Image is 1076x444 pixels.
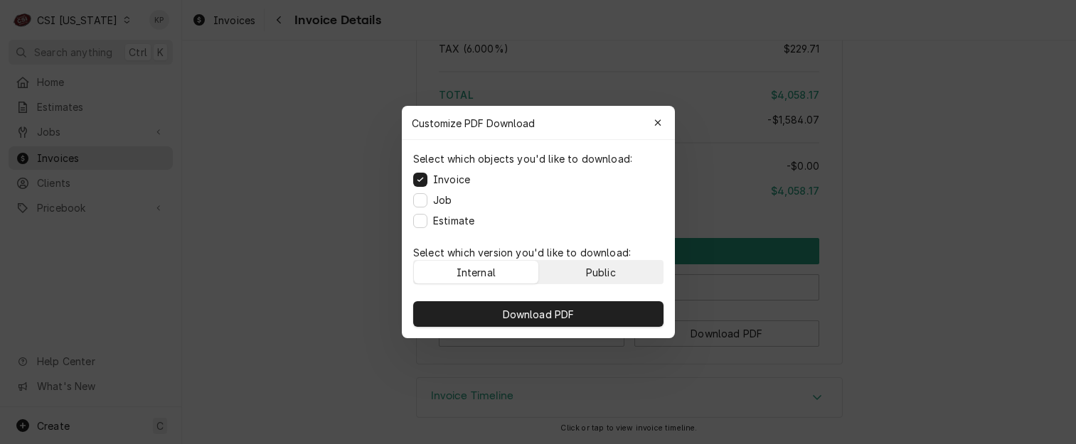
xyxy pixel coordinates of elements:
label: Invoice [433,172,470,187]
div: Public [585,265,615,280]
label: Estimate [433,213,474,228]
p: Select which objects you'd like to download: [413,151,632,166]
span: Download PDF [499,307,577,322]
button: Download PDF [413,301,664,327]
div: Internal [456,265,495,280]
div: Customize PDF Download [402,106,675,140]
label: Job [433,193,452,207]
p: Select which version you'd like to download: [413,245,664,260]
